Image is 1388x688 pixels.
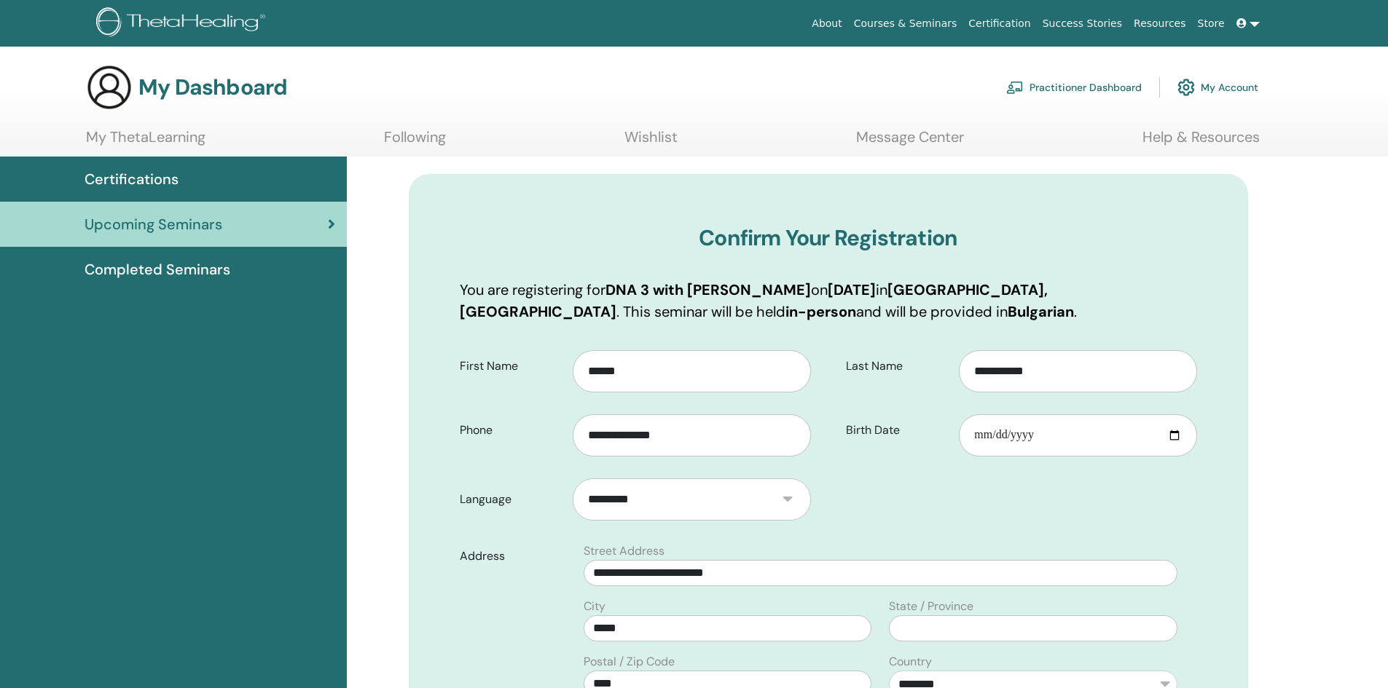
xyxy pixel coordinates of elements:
[85,213,222,235] span: Upcoming Seminars
[449,542,576,570] label: Address
[1008,302,1074,321] b: Bulgarian
[85,168,179,190] span: Certifications
[1006,71,1142,103] a: Practitioner Dashboard
[449,416,573,444] label: Phone
[835,416,960,444] label: Birth Date
[449,486,573,513] label: Language
[828,280,876,299] b: [DATE]
[584,598,605,615] label: City
[384,128,446,157] a: Following
[624,128,678,157] a: Wishlist
[785,302,856,321] b: in-person
[848,10,963,37] a: Courses & Seminars
[1192,10,1231,37] a: Store
[86,128,205,157] a: My ThetaLearning
[1177,71,1258,103] a: My Account
[85,258,230,280] span: Completed Seminars
[1128,10,1192,37] a: Resources
[449,352,573,380] label: First Name
[460,279,1197,323] p: You are registering for on in . This seminar will be held and will be provided in .
[962,10,1036,37] a: Certification
[889,653,932,671] label: Country
[138,74,287,100] h3: My Dashboard
[605,280,811,299] b: DNA 3 with [PERSON_NAME]
[806,10,847,37] a: About
[889,598,973,615] label: State / Province
[1177,75,1195,100] img: cog.svg
[96,7,270,40] img: logo.png
[460,225,1197,251] h3: Confirm Your Registration
[1142,128,1260,157] a: Help & Resources
[856,128,964,157] a: Message Center
[86,64,133,111] img: generic-user-icon.jpg
[584,653,675,671] label: Postal / Zip Code
[1006,81,1024,94] img: chalkboard-teacher.svg
[835,352,960,380] label: Last Name
[584,542,664,560] label: Street Address
[1037,10,1128,37] a: Success Stories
